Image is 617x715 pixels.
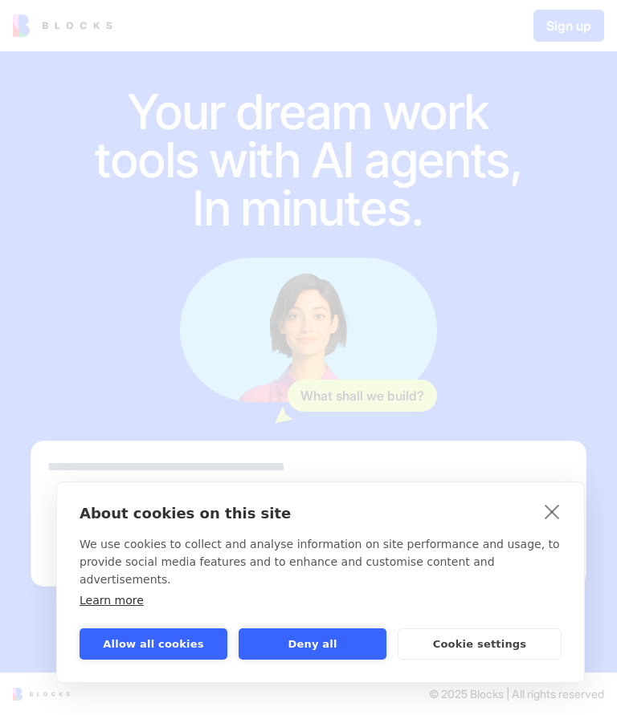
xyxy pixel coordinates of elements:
strong: About cookies on this site [80,505,291,522]
a: close [540,498,565,524]
p: We use cookies to collect and analyse information on site performance and usage, to provide socia... [80,535,562,588]
a: Learn more [80,594,144,607]
button: Cookie settings [398,628,562,660]
button: Allow all cookies [80,628,227,660]
button: Deny all [239,628,386,660]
